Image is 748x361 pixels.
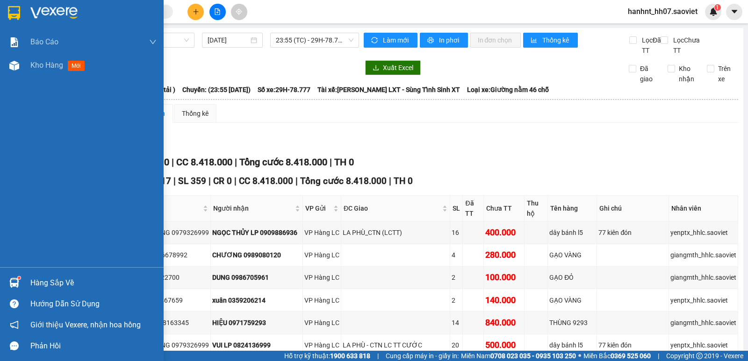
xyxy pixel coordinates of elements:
th: Chưa TT [484,196,525,221]
span: | [172,156,174,168]
span: down [149,38,157,46]
div: VUI LP 0824136999 [212,340,301,350]
span: plus [193,8,199,15]
span: Chuyến: (23:55 [DATE]) [182,85,251,95]
div: Hạnh 0366678992 [133,250,209,260]
span: | [330,156,332,168]
span: sync [371,37,379,44]
span: | [173,176,176,186]
div: VP Hàng LC [304,295,339,305]
span: hanhnt_hh07.saoviet [620,6,705,17]
div: Phản hồi [30,339,157,353]
span: Xuất Excel [383,63,413,73]
td: VP Hàng LC [303,334,341,357]
div: NGỌC THỦY LP 0909886936 [212,227,301,238]
td: VP Hàng LC [303,267,341,289]
span: CC 8.418.000 [239,176,293,186]
div: NAM TRANG 0979326999 [133,227,209,238]
span: 23:55 (TC) - 29H-78.777 [276,33,353,47]
button: downloadXuất Excel [365,60,421,75]
div: 140.000 [485,294,523,307]
button: file-add [209,4,226,20]
img: solution-icon [9,37,19,47]
div: VP Hàng LC [304,227,339,238]
div: 14 [452,318,461,328]
span: In phơi [439,35,460,45]
th: Ghi chú [597,196,669,221]
span: | [377,351,379,361]
span: caret-down [730,7,739,16]
span: Trên xe [714,64,739,84]
input: 14/08/2025 [208,35,249,45]
div: tình 0342467659 [133,295,209,305]
button: syncLàm mới [364,33,417,48]
sup: 1 [714,4,721,11]
span: Người gửi [134,203,201,213]
span: | [235,156,237,168]
sup: 1 [18,276,21,279]
span: Đơn 17 [141,176,171,186]
span: Báo cáo [30,36,58,48]
div: 77 kiên đón [598,227,667,238]
div: DUNG 0986705961 [212,272,301,283]
span: 1 [716,4,719,11]
span: Kho nhận [675,64,699,84]
div: dây bánh l5 [549,227,595,238]
span: question-circle [10,299,19,308]
img: logo-vxr [8,6,20,20]
div: dây bánh l5 [549,340,595,350]
div: yenptx_hhlc.saoviet [670,227,736,238]
div: Hướng dẫn sử dụng [30,297,157,311]
strong: 0369 525 060 [611,352,651,360]
div: GẠO VÀNG [549,250,595,260]
th: SL [450,196,463,221]
span: download [373,64,379,72]
span: Đã giao [636,64,661,84]
div: VP Hàng LC [304,340,339,350]
div: giangmth_hhlc.saoviet [670,272,736,283]
div: 100.000 [485,271,523,284]
span: Tổng cước 8.418.000 [239,156,327,168]
span: printer [427,37,435,44]
td: VP Hàng LC [303,221,341,244]
div: THÙNG 9293 [549,318,595,328]
span: TH 0 [334,156,354,168]
div: LA PHÙ - CTN LC TT CƯỚC [343,340,448,350]
span: | [234,176,237,186]
div: yenptx_hhlc.saoviet [670,295,736,305]
td: VP Hàng LC [303,289,341,311]
span: Cung cấp máy in - giấy in: [386,351,459,361]
div: giangmth_hhlc.saoviet [670,250,736,260]
span: Tổng cước 8.418.000 [300,176,387,186]
button: printerIn phơi [420,33,468,48]
span: Miền Bắc [583,351,651,361]
div: VP Hàng LC [304,272,339,283]
th: Nhân viên [669,196,738,221]
div: giangmth_hhlc.saoviet [670,318,736,328]
div: xuân 0359206214 [212,295,301,305]
span: notification [10,320,19,329]
div: LA PHÙ_CTN (LCTT) [343,227,448,238]
div: 840.000 [485,316,523,329]
span: | [389,176,391,186]
div: 77 kiên đón [598,340,667,350]
div: 500.000 [485,339,523,352]
div: TOÀN 0368163345 [133,318,209,328]
span: Làm mới [383,35,410,45]
div: CHƯƠNG 0989080120 [212,250,301,260]
span: Giới thiệu Vexere, nhận hoa hồng [30,319,141,331]
div: 280.000 [485,248,523,262]
div: 2 [452,272,461,283]
button: In đơn chọn [470,33,521,48]
th: Tên hàng [548,196,597,221]
span: Hỗ trợ kỹ thuật: [284,351,370,361]
div: 2 [452,295,461,305]
div: 20 [452,340,461,350]
span: TH 0 [394,176,413,186]
div: LU 0983522700 [133,272,209,283]
div: NAM TRANG 0979326999 [133,340,209,350]
button: plus [187,4,204,20]
span: CC 8.418.000 [176,156,232,168]
span: CR 0 [213,176,232,186]
span: Số xe: 29H-78.777 [258,85,310,95]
